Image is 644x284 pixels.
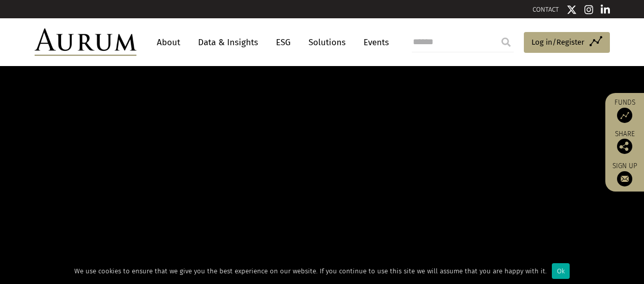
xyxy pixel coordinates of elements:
a: ESG [271,33,296,52]
img: Instagram icon [584,5,594,15]
img: Aurum [35,28,136,56]
span: Log in/Register [531,36,584,48]
img: Twitter icon [567,5,577,15]
div: Share [610,131,639,154]
a: Events [358,33,389,52]
a: Funds [610,98,639,123]
input: Submit [496,32,516,52]
a: Solutions [303,33,351,52]
a: Log in/Register [524,32,610,53]
img: Share this post [617,139,632,154]
a: Sign up [610,162,639,186]
a: CONTACT [533,6,559,13]
a: About [152,33,185,52]
img: Access Funds [617,108,632,123]
a: Data & Insights [193,33,263,52]
img: Linkedin icon [601,5,610,15]
div: Ok [552,263,570,279]
img: Sign up to our newsletter [617,171,632,186]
